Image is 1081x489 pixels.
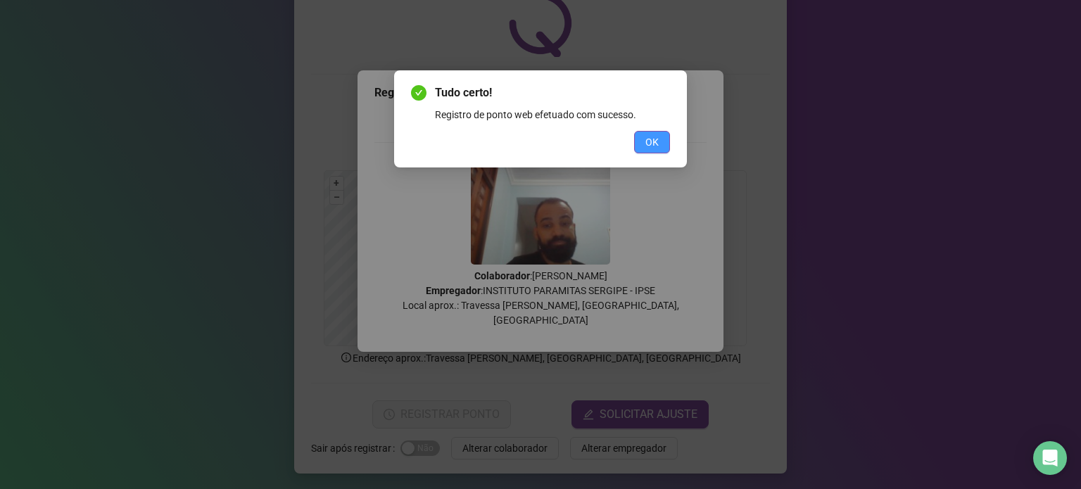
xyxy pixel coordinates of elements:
span: OK [645,134,659,150]
span: Tudo certo! [435,84,670,101]
div: Open Intercom Messenger [1033,441,1067,475]
span: check-circle [411,85,426,101]
button: OK [634,131,670,153]
div: Registro de ponto web efetuado com sucesso. [435,107,670,122]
